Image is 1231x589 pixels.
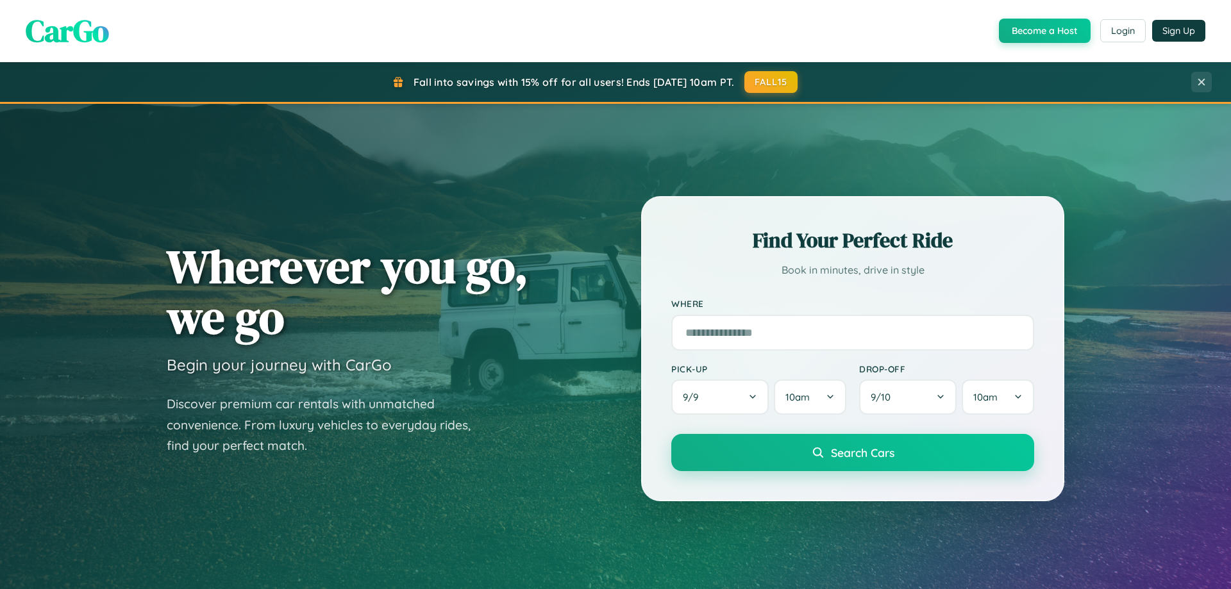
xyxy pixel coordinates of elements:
[999,19,1091,43] button: Become a Host
[167,394,487,456] p: Discover premium car rentals with unmatched convenience. From luxury vehicles to everyday rides, ...
[831,445,894,460] span: Search Cars
[859,379,957,415] button: 9/10
[1152,20,1205,42] button: Sign Up
[671,379,769,415] button: 9/9
[683,391,705,403] span: 9 / 9
[671,363,846,374] label: Pick-up
[962,379,1034,415] button: 10am
[1100,19,1146,42] button: Login
[871,391,897,403] span: 9 / 10
[973,391,998,403] span: 10am
[167,241,528,342] h1: Wherever you go, we go
[414,76,735,88] span: Fall into savings with 15% off for all users! Ends [DATE] 10am PT.
[785,391,810,403] span: 10am
[671,261,1034,279] p: Book in minutes, drive in style
[167,355,392,374] h3: Begin your journey with CarGo
[671,434,1034,471] button: Search Cars
[744,71,798,93] button: FALL15
[774,379,846,415] button: 10am
[671,299,1034,310] label: Where
[671,226,1034,254] h2: Find Your Perfect Ride
[26,10,109,52] span: CarGo
[859,363,1034,374] label: Drop-off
